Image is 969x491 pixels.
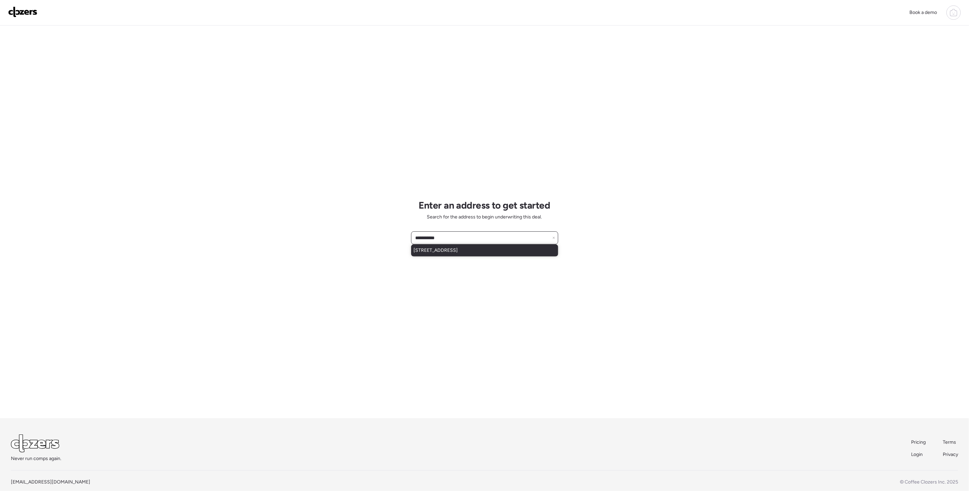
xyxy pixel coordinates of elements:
[911,451,926,458] a: Login
[911,452,923,457] span: Login
[900,479,958,485] span: © Coffee Clozers Inc. 2025
[943,439,958,446] a: Terms
[909,10,937,15] span: Book a demo
[419,199,550,211] h1: Enter an address to get started
[414,247,458,254] span: [STREET_ADDRESS]
[943,451,958,458] a: Privacy
[11,435,59,453] img: Logo Light
[427,214,542,220] span: Search for the address to begin underwriting this deal.
[11,455,61,462] span: Never run comps again.
[943,452,958,457] span: Privacy
[911,439,926,445] span: Pricing
[8,6,37,17] img: Logo
[911,439,926,446] a: Pricing
[11,479,90,485] a: [EMAIL_ADDRESS][DOMAIN_NAME]
[943,439,956,445] span: Terms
